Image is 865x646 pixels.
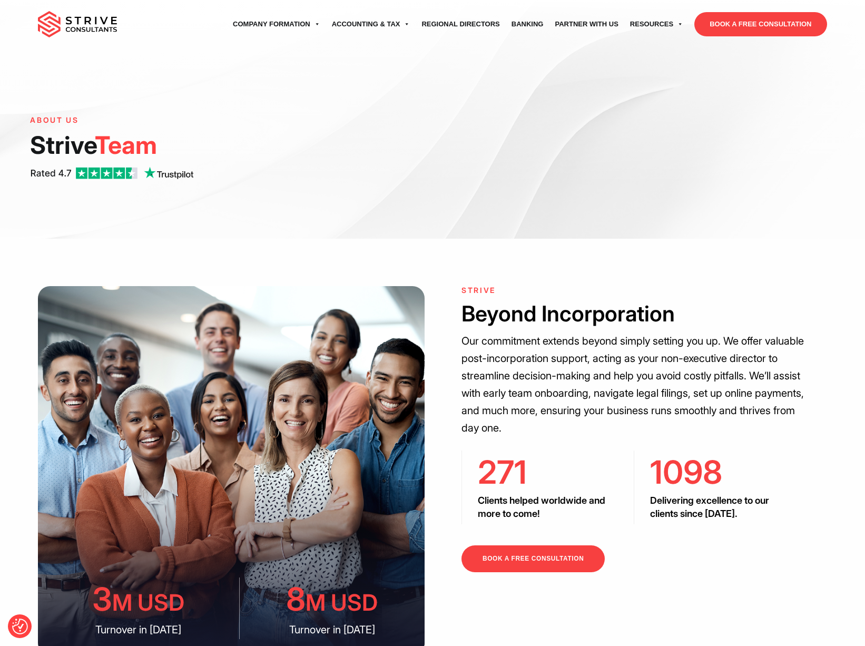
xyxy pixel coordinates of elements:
a: Partner with Us [549,9,624,39]
a: Company Formation [227,9,326,39]
h3: Delivering excellence to our clients since [DATE]. [650,494,789,520]
h6: ABOUT US [30,116,376,125]
span: 1098 [650,453,722,492]
span: 271 [478,453,527,492]
p: Our commitment extends beyond simply setting you up. We offer valuable post-incorporation support... [461,332,806,437]
a: Regional Directors [416,9,505,39]
button: Consent Preferences [12,619,28,634]
h2: Beyond Incorporation [461,299,806,329]
h3: Clients helped worldwide and more to come! [478,494,616,520]
h1: Strive [30,130,376,160]
a: Banking [506,9,549,39]
img: main-logo.svg [38,11,117,37]
a: Accounting & Tax [326,9,416,39]
span: Team [95,130,157,160]
a: Resources [624,9,689,39]
div: 8 [286,578,306,621]
span: M USD [306,587,378,618]
a: BOOK A FREE CONSULTATION [461,545,605,572]
a: BOOK A FREE CONSULTATION [694,12,827,36]
div: Turnover in [DATE] [54,621,223,639]
img: Revisit consent button [12,619,28,634]
h6: STRIVE [461,286,806,295]
div: Turnover in [DATE] [255,621,409,639]
span: M USD [112,587,184,618]
div: 3 [92,578,112,621]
